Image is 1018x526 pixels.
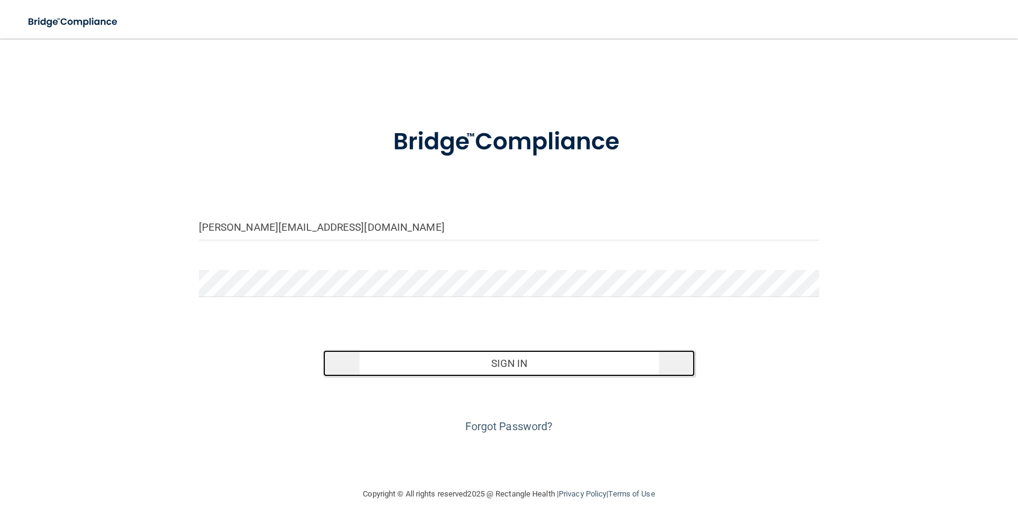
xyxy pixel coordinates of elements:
[289,475,729,513] div: Copyright © All rights reserved 2025 @ Rectangle Health | |
[465,420,553,433] a: Forgot Password?
[608,489,655,498] a: Terms of Use
[559,489,606,498] a: Privacy Policy
[323,350,696,377] button: Sign In
[18,10,129,34] img: bridge_compliance_login_screen.278c3ca4.svg
[368,111,649,174] img: bridge_compliance_login_screen.278c3ca4.svg
[199,213,820,240] input: Email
